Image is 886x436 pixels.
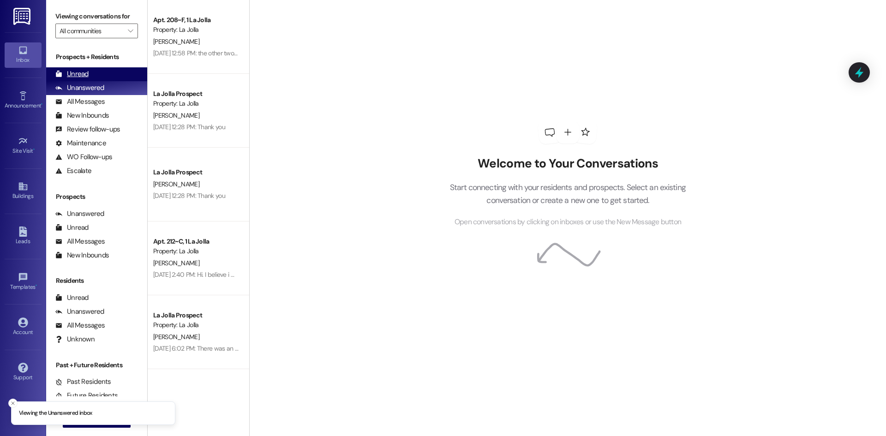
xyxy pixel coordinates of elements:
[55,97,105,107] div: All Messages
[55,83,104,93] div: Unanswered
[55,251,109,260] div: New Inbounds
[55,293,89,303] div: Unread
[5,360,42,385] a: Support
[153,237,239,246] div: Apt. 212~C, 1 La Jolla
[55,209,104,219] div: Unanswered
[55,321,105,330] div: All Messages
[153,89,239,99] div: La Jolla Prospect
[55,9,138,24] label: Viewing conversations for
[55,391,118,400] div: Future Residents
[55,237,105,246] div: All Messages
[55,166,91,176] div: Escalate
[55,377,111,387] div: Past Residents
[153,246,239,256] div: Property: La Jolla
[153,123,225,131] div: [DATE] 12:28 PM: Thank you
[55,111,109,120] div: New Inbounds
[46,52,147,62] div: Prospects + Residents
[8,399,18,408] button: Close toast
[128,27,133,35] i: 
[19,409,92,418] p: Viewing the Unanswered inbox
[60,24,123,38] input: All communities
[436,156,700,171] h2: Welcome to Your Conversations
[153,180,199,188] span: [PERSON_NAME]
[13,8,32,25] img: ResiDesk Logo
[153,320,239,330] div: Property: La Jolla
[55,223,89,233] div: Unread
[153,167,239,177] div: La Jolla Prospect
[55,307,104,317] div: Unanswered
[5,224,42,249] a: Leads
[153,99,239,108] div: Property: La Jolla
[455,216,681,228] span: Open conversations by clicking on inboxes or use the New Message button
[55,334,95,344] div: Unknown
[153,37,199,46] span: [PERSON_NAME]
[153,259,199,267] span: [PERSON_NAME]
[46,276,147,286] div: Residents
[55,125,120,134] div: Review follow-ups
[33,146,35,153] span: •
[153,311,239,320] div: La Jolla Prospect
[153,333,199,341] span: [PERSON_NAME]
[5,42,42,67] a: Inbox
[5,315,42,340] a: Account
[153,191,225,200] div: [DATE] 12:28 PM: Thank you
[5,179,42,203] a: Buildings
[36,282,37,289] span: •
[55,138,106,148] div: Maintenance
[153,111,199,119] span: [PERSON_NAME]
[153,15,239,25] div: Apt. 208~F, 1 La Jolla
[41,101,42,108] span: •
[46,192,147,202] div: Prospects
[5,133,42,158] a: Site Visit •
[153,270,307,279] div: [DATE] 2:40 PM: Hi. I believe i made a payment on the first
[46,360,147,370] div: Past + Future Residents
[55,152,112,162] div: WO Follow-ups
[5,269,42,294] a: Templates •
[153,49,361,57] div: [DATE] 12:58 PM: the other two girls haven't moved in yet cause of the situation
[55,69,89,79] div: Unread
[153,25,239,35] div: Property: La Jolla
[436,181,700,207] p: Start connecting with your residents and prospects. Select an existing conversation or create a n...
